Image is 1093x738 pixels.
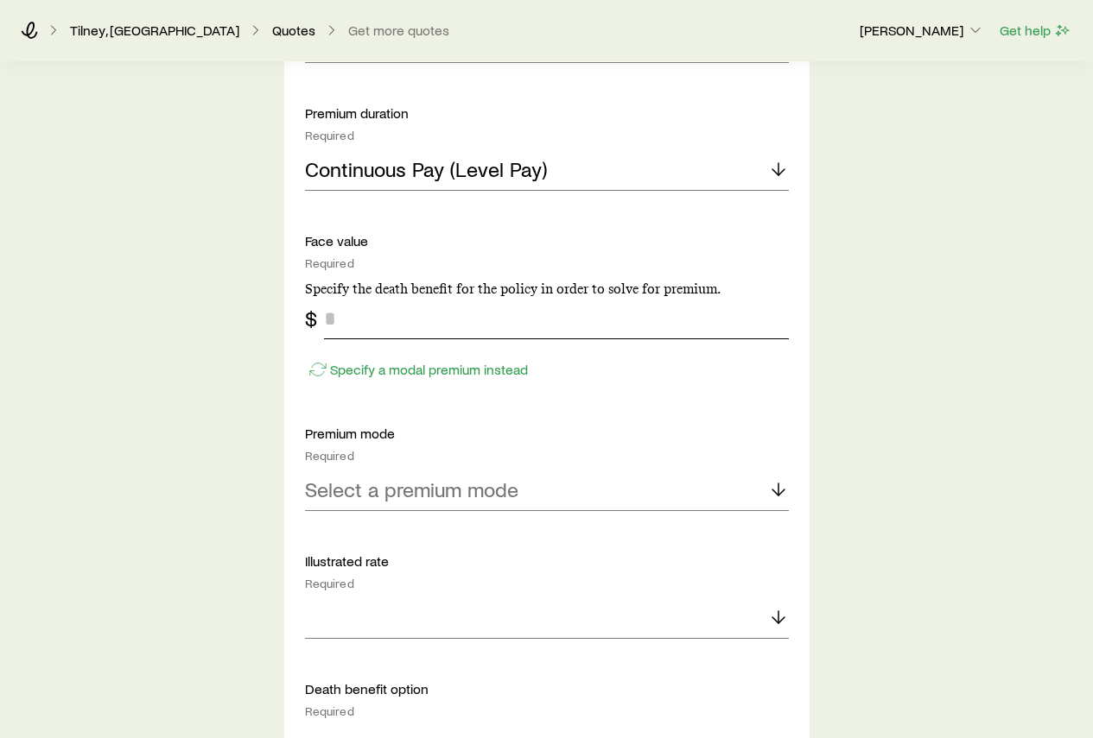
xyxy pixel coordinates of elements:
[305,157,547,181] p: Continuous Pay (Level Pay)
[305,425,789,442] p: Premium mode
[347,22,450,39] button: Get more quotes
[305,680,789,697] p: Death benefit option
[859,21,985,41] button: [PERSON_NAME]
[330,361,528,378] p: Specify a modal premium instead
[305,449,789,463] div: Required
[305,306,317,331] div: $
[305,360,529,380] button: Specify a modal premium instead
[305,577,789,590] div: Required
[999,21,1072,41] button: Get help
[305,129,789,142] div: Required
[305,232,789,249] p: Face value
[305,104,789,122] p: Premium duration
[305,256,789,270] div: Required
[860,22,984,39] p: [PERSON_NAME]
[69,22,240,39] a: Tilney, [GEOGRAPHIC_DATA]
[305,281,789,298] p: Specify the death benefit for the policy in order to solve for premium.
[305,552,789,570] p: Illustrated rate
[305,477,518,501] p: Select a premium mode
[305,704,789,718] div: Required
[271,22,316,39] a: Quotes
